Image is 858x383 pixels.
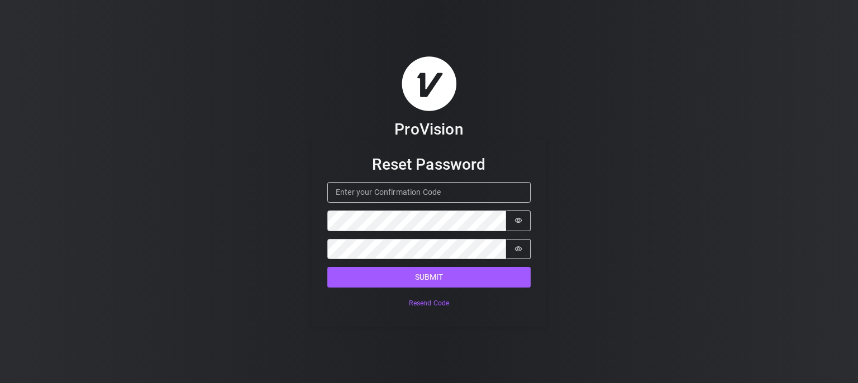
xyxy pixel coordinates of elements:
button: Submit [327,267,531,288]
button: Show password [506,210,531,231]
button: Show password [506,239,531,260]
input: Enter your Confirmation Code [327,182,531,203]
h3: Reset Password [327,155,531,174]
button: Resend Code [327,295,531,312]
h3: ProVision [394,119,463,139]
